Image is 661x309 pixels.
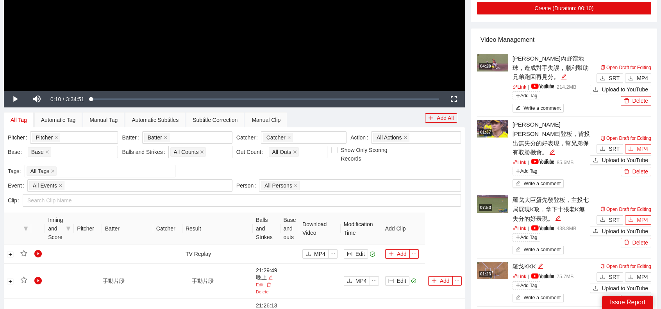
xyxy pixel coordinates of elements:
span: / [63,96,64,102]
span: Upload to YouTube [602,227,648,236]
span: edit [516,181,521,187]
span: edit [538,263,543,269]
label: Person [236,179,259,192]
span: link [513,84,518,89]
button: Fullscreen [443,91,465,107]
span: Upload to YouTube [602,284,648,293]
span: MP4 [314,250,325,258]
div: 羅戈大巨蛋先發登板，主投七局展現K攻，拿下十張老K無失分的好表現。 [513,195,590,223]
button: editWrite a comment [513,246,564,254]
span: Edit [397,277,406,285]
img: yt_logo_rgb_light.a676ea31.png [531,225,554,230]
span: download [347,278,352,284]
span: close [51,169,55,173]
th: Modification Time [341,213,382,245]
span: close [54,136,58,139]
span: SRT [609,273,620,281]
div: 手動片段 [156,277,250,285]
span: upload [593,87,598,93]
button: uploadUpload to YouTube [590,155,651,165]
div: 羅戈KKK [513,262,590,271]
span: filter [23,226,28,231]
label: Base [8,146,26,158]
span: plus [516,169,520,173]
span: Catcher [266,133,286,142]
span: Base [31,148,44,156]
span: edit [516,295,521,301]
span: delete [624,98,629,104]
span: close [294,184,298,188]
span: upload [593,228,598,234]
span: plus [388,251,394,257]
span: All Actions [373,133,409,142]
button: downloadSRT [597,215,623,225]
span: download [600,217,606,223]
div: 21:29:49 晚上 [256,267,277,295]
button: downloadMP4 [625,144,651,154]
span: All Persons [264,181,292,190]
th: Base and outs [280,213,300,245]
button: downloadMP4 [302,249,329,259]
img: 63f8bac9-a7c4-4bbd-8d4b-2555a069fe22.jpg [477,120,508,138]
button: downloadMP4 [625,215,651,225]
button: editWrite a comment [513,294,564,302]
span: plus [516,235,520,239]
span: delete [624,239,629,246]
td: TV Replay [182,245,253,264]
span: Edit [356,250,365,258]
button: plusAdd [428,276,453,286]
span: edit [561,74,567,80]
th: Balls and Strikes [253,213,280,245]
span: download [305,251,311,257]
span: Upload to YouTube [602,85,648,94]
div: Edit [555,214,561,223]
span: MP4 [637,273,648,281]
div: Video Management [481,29,648,51]
a: linkLink [513,84,527,90]
a: linkLink [513,274,527,279]
span: star [20,250,27,257]
span: download [600,75,606,82]
button: downloadMP4 [625,73,651,83]
span: copy [600,207,605,211]
th: Add Clip [382,213,425,245]
span: copy [600,136,605,141]
span: filter [22,226,30,231]
span: close [200,150,204,154]
span: edit [268,275,273,280]
span: SRT [609,145,620,153]
span: edit [516,247,521,253]
span: MP4 [356,277,367,285]
div: 手動片段 [77,277,150,285]
label: Out Count [236,146,267,158]
button: Play [4,91,26,107]
button: downloadMP4 [625,272,651,282]
span: close [59,184,63,188]
span: Base [28,147,51,157]
span: Add Tag [513,281,541,290]
a: Delete [256,282,271,294]
a: Open Draft for Editing [600,264,651,269]
span: download [628,75,634,82]
span: close [45,150,49,154]
span: check-circle [370,252,375,257]
span: edit [549,149,555,155]
div: [PERSON_NAME]內野滾地球，造成對手失誤，順利幫助兄弟跑回再見分。 [513,54,590,82]
p: | | 75.7 MB [513,273,590,281]
img: fd634fa1-b4e4-4c0a-a477-3649cc778a2a.jpg [477,54,508,71]
button: Expand row [7,252,14,258]
span: link [513,226,518,231]
a: linkLink [513,160,527,165]
button: uploadUpload to YouTube [590,227,651,236]
button: uploadUpload to YouTube [590,85,651,94]
img: yt_logo_rgb_light.a676ea31.png [531,159,554,164]
span: upload [593,157,598,164]
span: ellipsis [329,251,337,257]
button: ellipsis [409,249,419,259]
img: 1a397b13-7a0c-4172-b385-070a7d358dbe.jpg [477,195,508,213]
span: filter [64,214,72,243]
button: Expand row [7,278,14,284]
span: All Outs [272,148,291,156]
a: Open Draft for Editing [600,136,651,141]
span: star [20,277,27,284]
